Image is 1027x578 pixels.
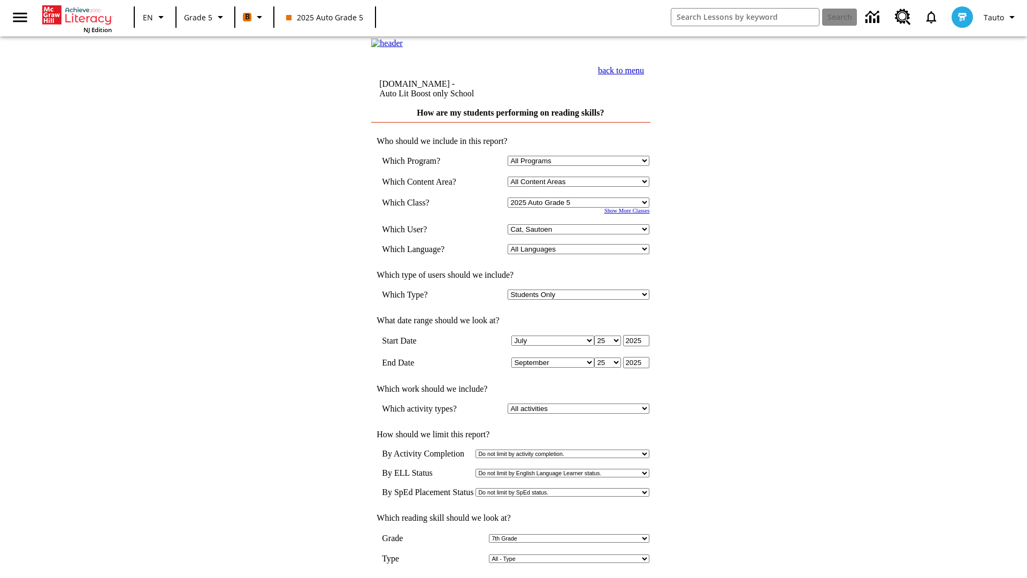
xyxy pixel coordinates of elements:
[371,430,649,439] td: How should we limit this report?
[382,290,472,300] td: Which Type?
[382,468,473,478] td: By ELL Status
[83,26,112,34] span: NJ Edition
[371,316,649,325] td: What date range should we look at?
[143,12,153,23] span: EN
[952,6,973,28] img: avatar image
[379,79,542,98] td: [DOMAIN_NAME] -
[42,3,112,34] div: Home
[184,12,212,23] span: Grade 5
[138,7,172,27] button: Language: EN, Select a language
[382,197,472,208] td: Which Class?
[888,3,917,32] a: Resource Center, Will open in new tab
[382,177,456,186] nobr: Which Content Area?
[239,7,270,27] button: Boost Class color is orange. Change class color
[598,66,644,75] a: back to menu
[382,449,473,459] td: By Activity Completion
[604,208,650,214] a: Show More Classes
[371,39,403,48] img: header
[382,404,472,414] td: Which activity types?
[286,12,363,23] span: 2025 Auto Grade 5
[417,108,604,117] a: How are my students performing on reading skills?
[371,513,649,523] td: Which reading skill should we look at?
[382,335,472,346] td: Start Date
[671,9,819,26] input: search field
[945,3,979,31] button: Select a new avatar
[382,224,472,234] td: Which User?
[382,534,412,543] td: Grade
[379,89,474,98] nobr: Auto Lit Boost only School
[371,384,649,394] td: Which work should we include?
[382,244,472,254] td: Which Language?
[859,3,888,32] a: Data Center
[4,2,36,33] button: Open side menu
[382,554,408,564] td: Type
[382,156,472,166] td: Which Program?
[382,357,472,368] td: End Date
[371,136,649,146] td: Who should we include in this report?
[180,7,231,27] button: Grade: Grade 5, Select a grade
[984,12,1004,23] span: Tauto
[245,10,250,24] span: B
[917,3,945,31] a: Notifications
[979,7,1023,27] button: Profile/Settings
[382,488,473,497] td: By SpEd Placement Status
[371,270,649,280] td: Which type of users should we include?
